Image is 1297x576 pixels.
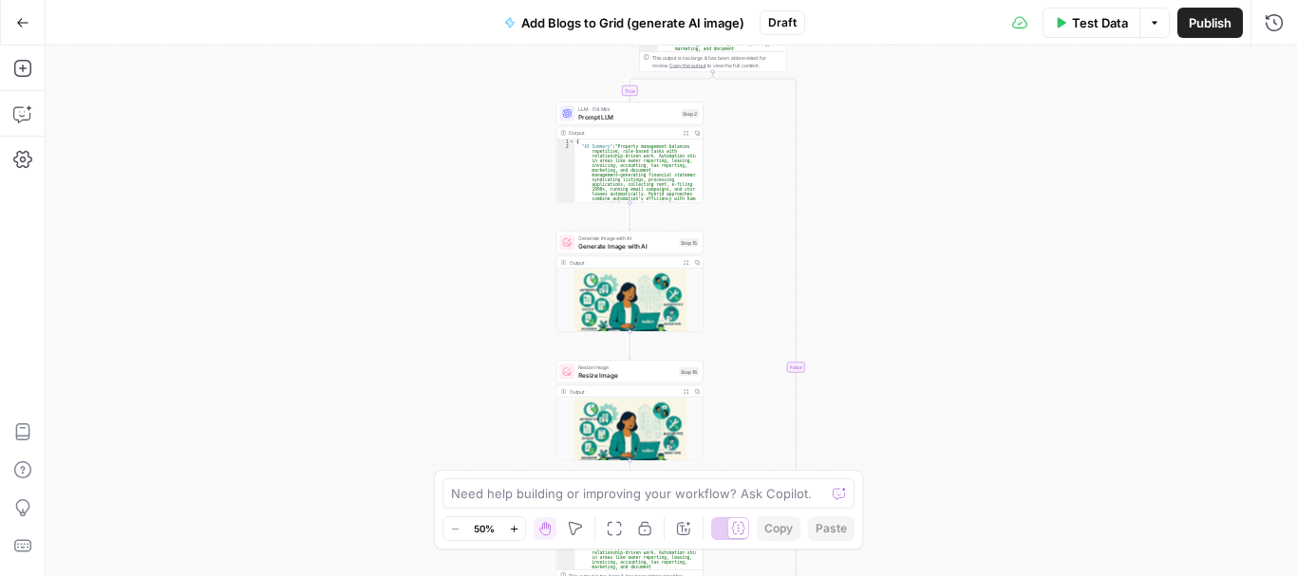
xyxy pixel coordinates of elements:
g: Edge from step_15 to step_16 [629,332,631,360]
span: Toggle code folding, rows 1 through 3 [569,139,574,144]
button: Test Data [1043,8,1139,38]
span: Draft [768,14,797,31]
span: Resize Image [578,363,675,371]
button: Add Blogs to Grid (generate AI image) [493,8,756,38]
button: Publish [1177,8,1243,38]
div: This output is too large & has been abbreviated for review. to view the full content. [652,54,782,69]
div: Resize ImageResize ImageStep 16Output [556,361,704,461]
span: Test Data [1072,13,1128,32]
div: Generate Image with AIGenerate Image with AIStep 15Output [556,232,704,332]
span: Prompt LLM [578,112,677,121]
span: Resize Image [578,370,675,380]
div: LLM · O4 MiniPrompt LLMStep 2Output{ "AI Summary":"Property management balances repetitive, rule-... [556,102,704,203]
div: Step 16 [679,367,699,376]
div: 2 [556,144,574,310]
div: 1 [556,139,574,144]
span: LLM · O4 Mini [578,105,677,113]
div: Step 15 [679,238,699,247]
span: Generate Image with AI [578,234,675,242]
span: Paste [816,520,847,537]
div: Output [569,258,677,266]
g: Edge from step_16 to step_8 [629,461,631,489]
span: 50% [474,521,495,536]
button: Copy [757,516,800,541]
g: Edge from step_11 to step_2 [629,72,713,102]
span: Publish [1189,13,1231,32]
g: Edge from step_2 to step_15 [629,203,631,231]
button: Paste [808,516,855,541]
span: Generate Image with AI [578,241,675,251]
div: Output [569,129,677,137]
img: image_2bd4734c.jpeg [556,398,703,473]
img: image.jpeg [556,269,703,344]
span: Copy the output [669,63,705,68]
div: Step 2 [681,109,699,118]
div: Output [569,387,677,395]
span: Add Blogs to Grid (generate AI image) [521,13,744,32]
span: Copy [764,520,793,537]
